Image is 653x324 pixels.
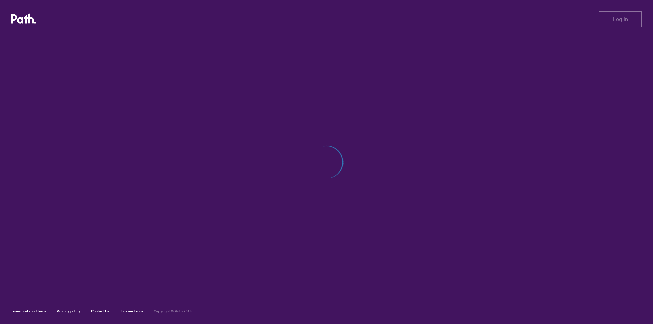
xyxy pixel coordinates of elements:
[11,309,46,313] a: Terms and conditions
[154,309,192,313] h6: Copyright © Path 2018
[599,11,642,27] button: Log in
[57,309,80,313] a: Privacy policy
[120,309,143,313] a: Join our team
[613,16,628,22] span: Log in
[91,309,109,313] a: Contact Us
